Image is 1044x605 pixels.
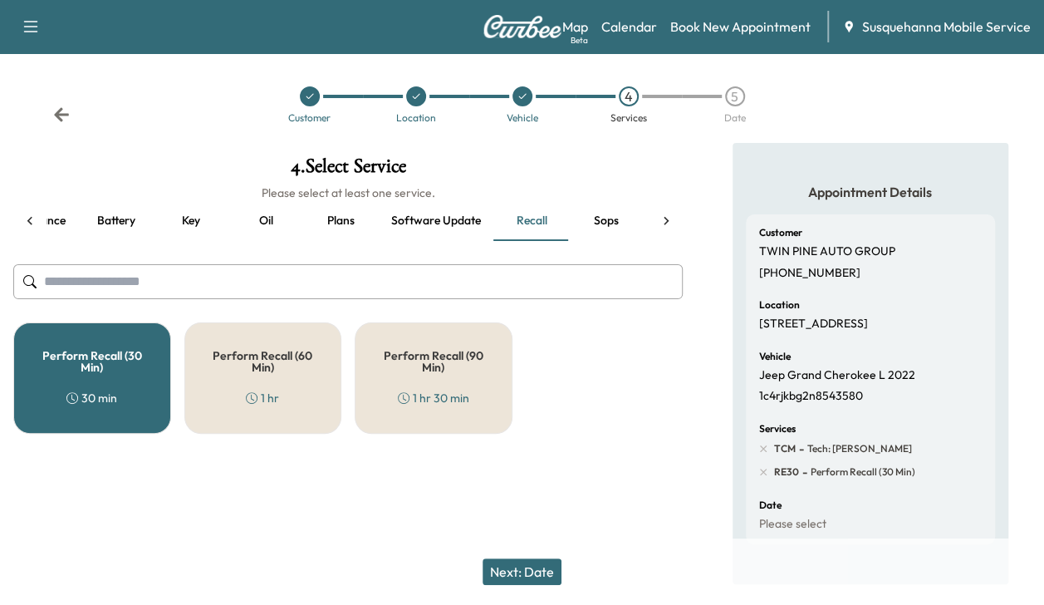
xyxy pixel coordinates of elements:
[759,389,863,404] p: 1c4rjkbg2n8543580
[759,300,800,310] h6: Location
[759,244,895,259] p: TWIN PINE AUTO GROUP
[507,113,538,123] div: Vehicle
[804,442,912,455] span: Tech: Colton M
[759,500,782,510] h6: Date
[303,201,378,241] button: Plans
[398,390,469,406] div: 1 hr 30 min
[746,183,995,201] h5: Appointment Details
[378,201,494,241] button: Software update
[494,201,569,241] button: Recall
[79,201,154,241] button: Battery
[619,86,639,106] div: 4
[288,113,331,123] div: Customer
[724,113,746,123] div: Date
[796,440,804,457] span: -
[759,352,791,362] h6: Vehicle
[66,390,117,406] div: 30 min
[725,86,745,106] div: 5
[228,201,303,241] button: Oil
[562,17,588,37] a: MapBeta
[759,228,802,238] h6: Customer
[246,390,279,406] div: 1 hr
[670,17,811,37] a: Book New Appointment
[154,201,228,241] button: Key
[774,465,799,479] span: RE30
[601,17,657,37] a: Calendar
[807,465,915,479] span: Perform Recall (30 Min)
[759,317,868,332] p: [STREET_ADDRESS]
[759,266,860,281] p: [PHONE_NUMBER]
[212,350,315,373] h5: Perform Recall (60 Min)
[644,201,725,241] button: Technician
[759,424,796,434] h6: Services
[53,106,70,123] div: Back
[41,350,144,373] h5: Perform Recall (30 Min)
[571,34,588,47] div: Beta
[759,517,826,532] p: Please select
[483,15,562,38] img: Curbee Logo
[759,368,915,383] p: Jeep Grand Cherokee L 2022
[610,113,647,123] div: Services
[862,17,1031,37] span: Susquehanna Mobile Service
[13,156,683,184] h1: 4 . Select Service
[483,558,561,585] button: Next: Date
[13,184,683,201] h6: Please select at least one service.
[799,464,807,480] span: -
[396,113,436,123] div: Location
[569,201,644,241] button: Sops
[774,442,796,455] span: TCM
[382,350,485,373] h5: Perform Recall (90 Min)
